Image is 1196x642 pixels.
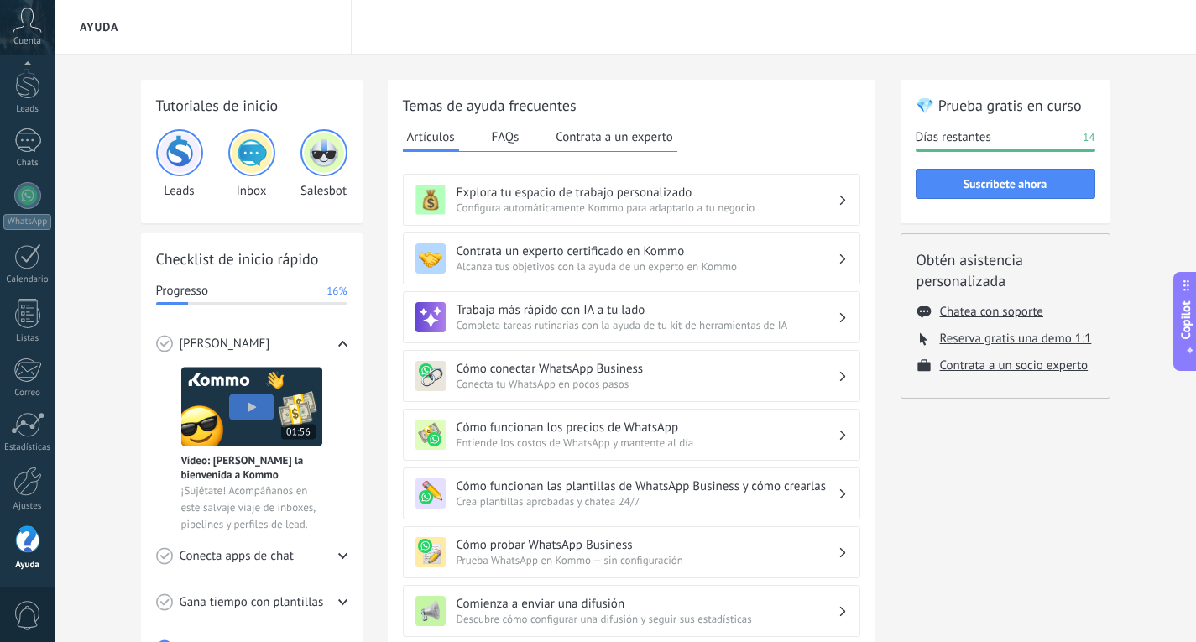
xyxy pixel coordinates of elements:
h2: Temas de ayuda frecuentes [403,95,860,116]
div: WhatsApp [3,214,51,230]
h3: Explora tu espacio de trabajo personalizado [457,185,838,201]
span: Entiende los costos de WhatsApp y mantente al día [457,436,838,450]
button: Contrata a un socio experto [940,358,1089,373]
h2: Tutoriales de inicio [156,95,347,116]
span: Alcanza tus objetivos con la ayuda de un experto en Kommo [457,259,838,274]
span: 16% [326,283,347,300]
div: Leads [3,104,52,115]
span: Conecta tu WhatsApp en pocos pasos [457,377,838,391]
span: Gana tiempo con plantillas [180,594,324,611]
h2: 💎 Prueba gratis en curso [916,95,1095,116]
div: Salesbot [300,129,347,199]
div: Leads [156,129,203,199]
span: Vídeo: [PERSON_NAME] la bienvenida a Kommo [181,453,322,482]
h3: Cómo conectar WhatsApp Business [457,361,838,377]
h3: Trabaja más rápido con IA a tu lado [457,302,838,318]
h3: Cómo funcionan los precios de WhatsApp [457,420,838,436]
span: Cuenta [13,36,41,47]
h3: Comienza a enviar una difusión [457,596,838,612]
span: 14 [1083,129,1094,146]
h3: Contrata un experto certificado en Kommo [457,243,838,259]
button: FAQs [488,124,524,149]
div: Listas [3,333,52,344]
h3: Cómo probar WhatsApp Business [457,537,838,553]
span: Días restantes [916,129,991,146]
span: ¡Sujétate! Acompáñanos en este salvaje viaje de inboxes, pipelines y perfiles de lead. [181,483,322,533]
img: Meet video [181,367,322,446]
span: Configura automáticamente Kommo para adaptarlo a tu negocio [457,201,838,215]
span: Copilot [1178,300,1194,339]
button: Artículos [403,124,459,152]
button: Chatea con soporte [940,304,1043,320]
span: Progresso [156,283,208,300]
span: Descubre cómo configurar una difusión y seguir sus estadísticas [457,612,838,626]
span: Completa tareas rutinarias con la ayuda de tu kit de herramientas de IA [457,318,838,332]
div: Estadísticas [3,442,52,453]
div: Calendario [3,274,52,285]
h2: Checklist de inicio rápido [156,248,347,269]
span: Suscríbete ahora [964,178,1047,190]
h3: Cómo funcionan las plantillas de WhatsApp Business y cómo crearlas [457,478,838,494]
span: [PERSON_NAME] [180,336,270,352]
div: Chats [3,158,52,169]
div: Inbox [228,129,275,199]
button: Reserva gratis una demo 1:1 [940,331,1092,347]
div: Ayuda [3,560,52,571]
h2: Obtén asistencia personalizada [917,249,1094,291]
div: Ajustes [3,501,52,512]
div: Correo [3,388,52,399]
button: Contrata a un experto [551,124,676,149]
span: Crea plantillas aprobadas y chatea 24/7 [457,494,838,509]
span: Prueba WhatsApp en Kommo — sin configuración [457,553,838,567]
span: Conecta apps de chat [180,548,294,565]
button: Suscríbete ahora [916,169,1095,199]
